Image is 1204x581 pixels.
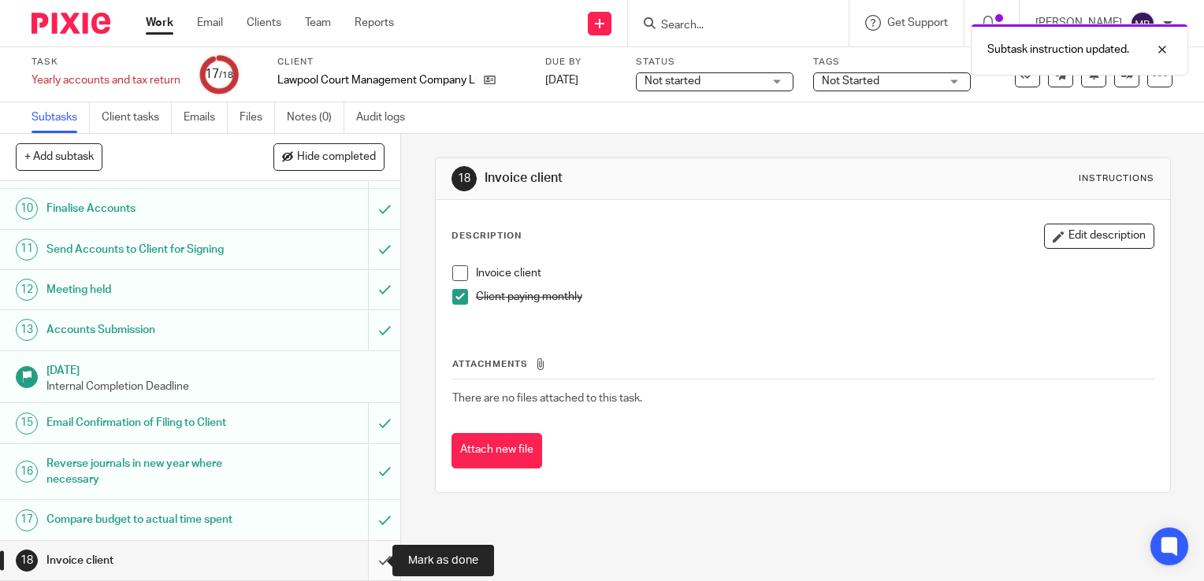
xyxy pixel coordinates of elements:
h1: Accounts Submission [46,318,251,342]
a: Files [240,102,275,133]
label: Due by [545,56,616,68]
small: /18 [219,71,233,80]
span: There are no files attached to this task. [452,393,642,404]
a: Reports [355,15,394,31]
h1: Invoice client [46,549,251,572]
div: 15 [16,413,38,435]
div: Yearly accounts and tax return [32,72,180,88]
button: Attach new file [451,433,542,468]
a: Subtasks [32,102,90,133]
a: Emails [184,102,228,133]
a: Clients [247,15,281,31]
div: 11 [16,239,38,261]
div: 18 [16,550,38,572]
p: Internal Completion Deadline [46,379,385,394]
p: Client paying monthly [476,289,1154,305]
h1: Meeting held [46,278,251,302]
div: 17 [16,509,38,531]
p: Subtask instruction updated. [987,42,1129,57]
p: Lawpool Court Management Company Limited [277,72,476,88]
span: Not started [645,76,700,87]
a: Team [305,15,331,31]
span: [DATE] [545,75,578,86]
button: Edit description [1044,224,1154,249]
div: 12 [16,279,38,301]
div: 16 [16,461,38,483]
div: 17 [205,65,233,83]
button: + Add subtask [16,143,102,170]
button: Hide completed [273,143,385,170]
span: Not Started [822,76,879,87]
a: Client tasks [102,102,172,133]
label: Client [277,56,526,68]
h1: Email Confirmation of Filing to Client [46,411,251,435]
h1: [DATE] [46,359,385,379]
a: Email [197,15,223,31]
img: svg%3E [1130,11,1155,36]
a: Audit logs [356,102,417,133]
span: Attachments [452,360,528,368]
div: 13 [16,319,38,341]
div: 10 [16,198,38,220]
a: Notes (0) [287,102,344,133]
img: Pixie [32,13,110,34]
h1: Finalise Accounts [46,197,251,220]
label: Task [32,56,180,68]
p: Description [451,230,522,242]
span: Hide completed [297,151,376,164]
div: 18 [451,166,477,191]
h1: Reverse journals in new year where necessary [46,452,251,492]
h1: Invoice client [485,170,836,187]
h1: Send Accounts to Client for Signing [46,238,251,261]
div: Instructions [1079,172,1154,185]
h1: Compare budget to actual time spent [46,508,251,531]
a: Work [146,15,173,31]
p: Invoice client [476,265,1154,281]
